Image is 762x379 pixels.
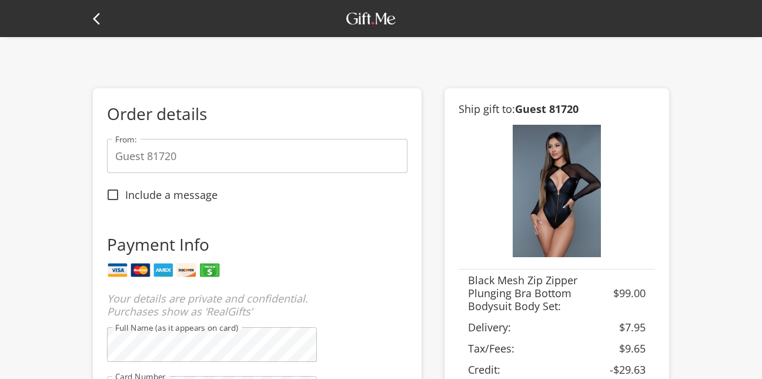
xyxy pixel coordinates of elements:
span: $99.00 [613,286,646,300]
span: $7.95 [619,320,646,334]
span: Credit: [468,363,500,377]
span: Black Mesh Zip Zipper Plunging Bra Bottom Bodysuit Body Set: [468,273,577,313]
span: $9.65 [619,341,646,355]
img: Black Mesh Zip Zipper Plunging Bra Bottom Bodysuit Body Set [513,125,601,257]
p: Order details [107,102,407,125]
img: supported cards [107,260,220,280]
span: -$29.63 [610,363,646,377]
img: GiftMe Logo [343,9,399,28]
b: Guest 81720 [515,102,579,116]
p: Payment Info [107,233,317,255]
span: Ship gift to: [459,102,579,116]
span: Include a message [125,188,218,201]
span: Tax/Fees: [468,341,514,355]
p: Your details are private and confidential. Purchases show as ‘RealGifts’ [107,292,317,318]
input: Sender's Nickname [107,139,407,173]
span: Delivery: [468,320,511,334]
